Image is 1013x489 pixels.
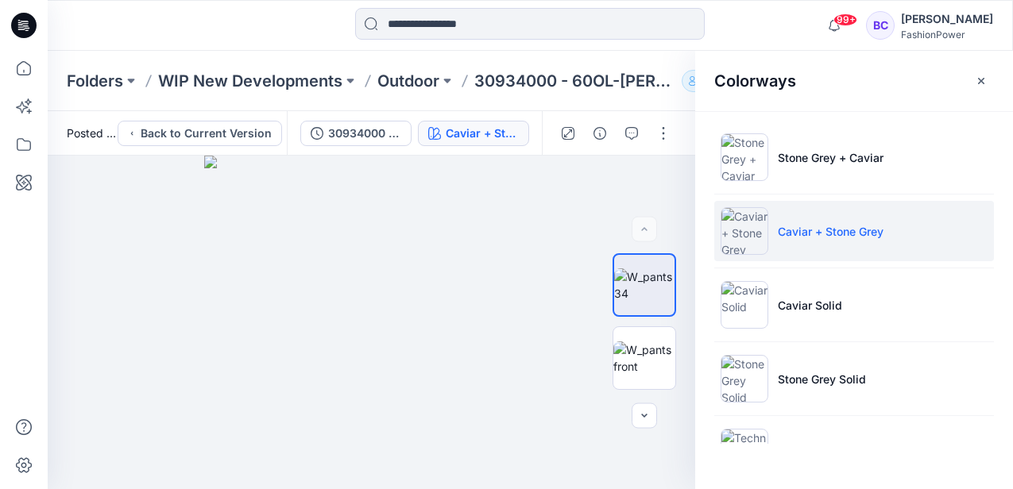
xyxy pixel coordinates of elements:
[474,70,675,92] p: 30934000 - 60OL-[PERSON_NAME]
[714,71,796,90] h2: Colorways
[614,268,675,302] img: W_pants 34
[833,13,857,26] span: 99+
[67,70,123,92] a: Folders
[721,281,768,329] img: Caviar Solid
[721,429,768,476] img: Technical Drawing
[721,207,768,255] img: Caviar + Stone Grey
[778,223,883,240] p: Caviar + Stone Grey
[67,125,118,141] span: Posted [DATE] 07:16 by
[613,341,675,375] img: W_pants front
[300,121,412,146] button: 30934000 - 60OL-[PERSON_NAME]
[778,297,842,314] p: Caviar Solid
[204,156,538,489] img: eyJhbGciOiJIUzI1NiIsImtpZCI6IjAiLCJzbHQiOiJzZXMiLCJ0eXAiOiJKV1QifQ.eyJkYXRhIjp7InR5cGUiOiJzdG9yYW...
[328,125,401,142] div: 30934000 - 60OL-Nicole
[901,29,993,40] div: FashionPower
[377,70,439,92] a: Outdoor
[446,125,519,142] div: Caviar + Stone Grey
[721,133,768,181] img: Stone Grey + Caviar
[682,70,728,92] button: 3
[778,149,883,166] p: Stone Grey + Caviar
[778,371,866,387] p: Stone Grey Solid
[587,121,613,146] button: Details
[158,70,342,92] a: WIP New Developments
[418,121,529,146] button: Caviar + Stone Grey
[118,121,282,146] button: Back to Current Version
[866,11,895,40] div: BC
[901,10,993,29] div: [PERSON_NAME]
[721,355,768,402] img: Stone Grey Solid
